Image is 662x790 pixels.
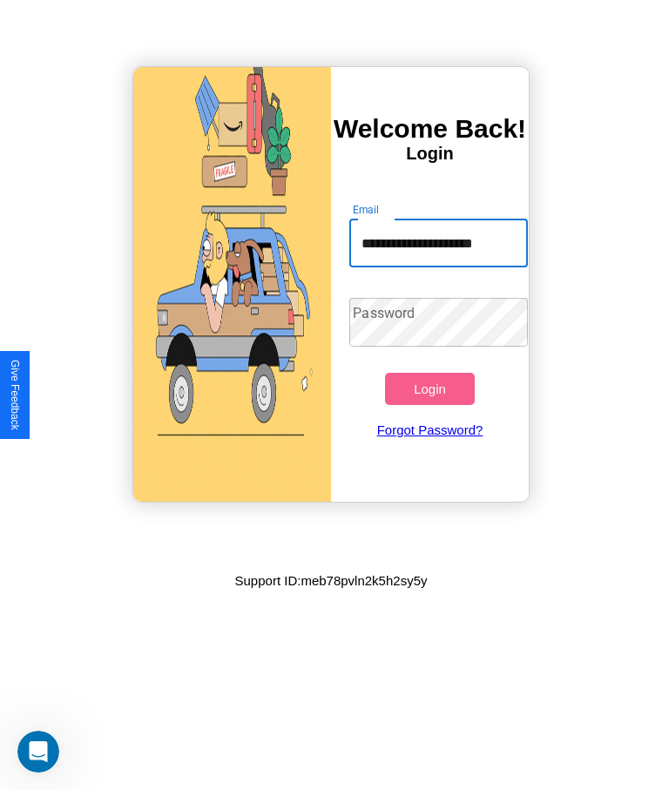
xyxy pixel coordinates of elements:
[133,67,331,502] img: gif
[385,373,474,405] button: Login
[331,144,529,164] h4: Login
[17,731,59,773] iframe: Intercom live chat
[331,114,529,144] h3: Welcome Back!
[353,202,380,217] label: Email
[9,360,21,430] div: Give Feedback
[235,569,428,592] p: Support ID: meb78pvln2k5h2sy5y
[341,405,518,455] a: Forgot Password?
